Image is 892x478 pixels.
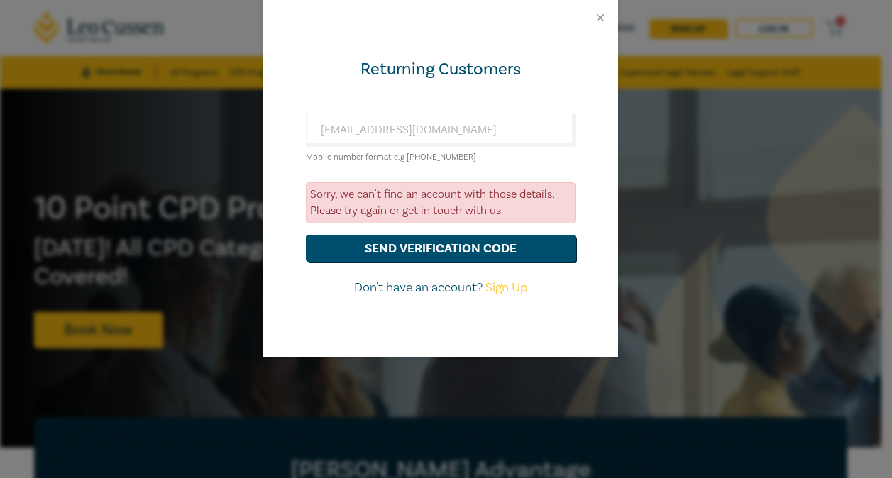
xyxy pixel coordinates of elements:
[485,279,527,296] a: Sign Up
[306,182,576,223] div: Sorry, we can't find an account with those details. Please try again or get in touch with us.
[306,152,476,162] small: Mobile number format e.g [PHONE_NUMBER]
[306,113,576,147] input: Enter email or Mobile number
[306,279,576,297] p: Don't have an account?
[594,11,607,24] button: Close
[306,235,576,262] button: send verification code
[306,58,576,81] div: Returning Customers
